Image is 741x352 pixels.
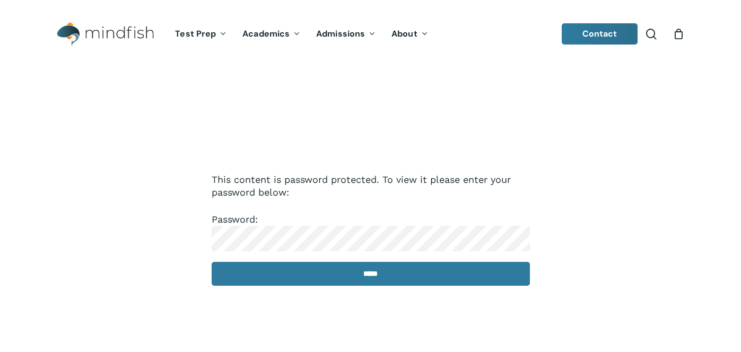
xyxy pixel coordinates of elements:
[234,30,308,39] a: Academics
[383,30,436,39] a: About
[212,214,530,243] label: Password:
[167,14,435,54] nav: Main Menu
[42,14,699,54] header: Main Menu
[212,173,530,213] p: This content is password protected. To view it please enter your password below:
[308,30,383,39] a: Admissions
[175,28,216,39] span: Test Prep
[242,28,290,39] span: Academics
[582,28,617,39] span: Contact
[391,28,417,39] span: About
[316,28,365,39] span: Admissions
[167,30,234,39] a: Test Prep
[562,23,638,45] a: Contact
[673,28,684,40] a: Cart
[212,226,530,251] input: Password:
